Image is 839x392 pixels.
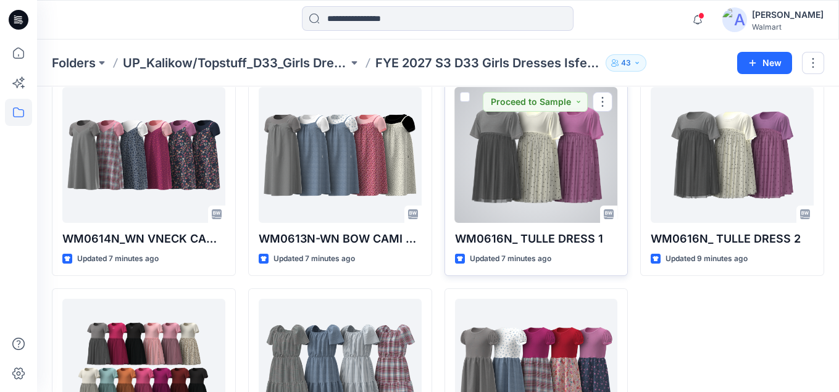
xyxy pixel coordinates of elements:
[752,7,824,22] div: [PERSON_NAME]
[752,22,824,31] div: Walmart
[375,54,601,72] p: FYE 2027 S3 D33 Girls Dresses Isfel/Topstuff
[455,230,618,248] p: WM0616N_ TULLE DRESS 1
[62,230,225,248] p: WM0614N_WN VNECK CAMI DRESS
[737,52,792,74] button: New
[651,87,814,223] a: WM0616N_ TULLE DRESS 2
[470,252,551,265] p: Updated 7 minutes ago
[123,54,348,72] a: UP_Kalikow/Topstuff_D33_Girls Dresses
[621,56,631,70] p: 43
[651,230,814,248] p: WM0616N_ TULLE DRESS 2
[259,230,422,248] p: WM0613N-WN BOW CAMI DRESS
[606,54,646,72] button: 43
[722,7,747,32] img: avatar
[259,87,422,223] a: WM0613N-WN BOW CAMI DRESS
[666,252,748,265] p: Updated 9 minutes ago
[62,87,225,223] a: WM0614N_WN VNECK CAMI DRESS
[455,87,618,223] a: WM0616N_ TULLE DRESS 1
[52,54,96,72] a: Folders
[273,252,355,265] p: Updated 7 minutes ago
[77,252,159,265] p: Updated 7 minutes ago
